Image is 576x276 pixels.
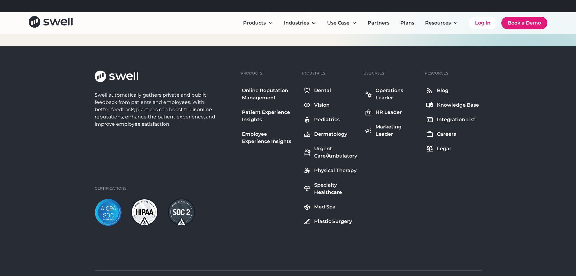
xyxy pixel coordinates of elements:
[322,17,362,29] div: Use Case
[302,100,359,110] a: Vision
[302,144,359,161] a: Urgent Care/Ambulatory
[395,17,419,29] a: Plans
[241,108,297,125] a: Patient Experience Insights
[314,218,352,225] div: Plastic Surgery
[241,86,297,103] a: Online Reputation Management
[314,203,336,211] div: Med Spa
[279,17,321,29] div: Industries
[302,129,359,139] a: Dermatology
[284,19,309,27] div: Industries
[425,71,448,76] div: Resources
[314,131,347,138] div: Dermatology
[425,129,480,139] a: Careers
[376,109,402,116] div: HR Leader
[425,86,480,95] a: Blog
[241,129,297,146] a: Employee Experience Insights
[363,71,384,76] div: Use Cases
[425,115,480,125] a: Integration List
[302,86,359,95] a: Dental
[242,87,296,101] div: Online Reputation Management
[95,186,126,191] div: Certifications
[314,167,356,174] div: Physical Therapy
[437,87,448,94] div: Blog
[131,198,158,226] img: hipaa-light.png
[420,17,463,29] div: Resources
[168,198,195,226] img: soc2-dark.png
[302,217,359,226] a: Plastic Surgery
[501,17,547,29] a: Book a Demo
[95,91,218,128] div: Swell automatically gathers private and public feedback from patients and employees. With better ...
[327,19,350,27] div: Use Case
[376,123,419,138] div: Marketing Leader
[302,166,359,175] a: Physical Therapy
[363,122,420,139] a: Marketing Leader
[437,101,479,109] div: Knowledge Base
[243,19,266,27] div: Products
[238,17,278,29] div: Products
[242,109,296,123] div: Patient Experience Insights
[437,116,475,123] div: Integration List
[376,87,419,101] div: Operations Leader
[29,16,73,30] a: home
[363,108,420,117] a: HR Leader
[314,145,357,160] div: Urgent Care/Ambulatory
[314,181,357,196] div: Specialty Healthcare
[302,115,359,125] a: Pediatrics
[425,144,480,154] a: Legal
[302,202,359,212] a: Med Spa
[425,100,480,110] a: Knowledge Base
[363,17,394,29] a: Partners
[314,101,330,109] div: Vision
[473,211,576,276] iframe: Chat Widget
[242,131,296,145] div: Employee Experience Insights
[241,71,262,76] div: Products
[302,180,359,197] a: Specialty Healthcare
[425,19,451,27] div: Resources
[437,131,456,138] div: Careers
[437,145,451,152] div: Legal
[302,71,325,76] div: Industries
[314,116,340,123] div: Pediatrics
[469,17,496,29] a: Log In
[363,86,420,103] a: Operations Leader
[314,87,331,94] div: Dental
